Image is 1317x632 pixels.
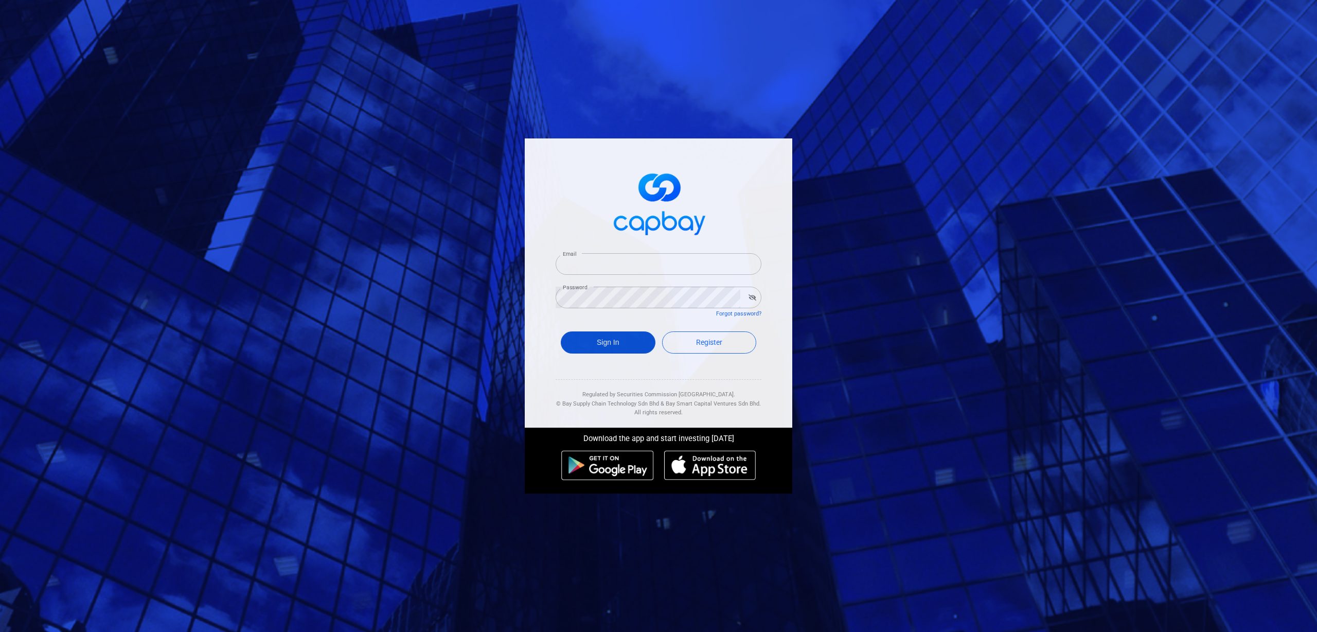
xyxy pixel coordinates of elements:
[561,331,655,354] button: Sign In
[556,380,761,417] div: Regulated by Securities Commission [GEOGRAPHIC_DATA]. & All rights reserved.
[716,310,761,317] a: Forgot password?
[662,331,757,354] a: Register
[556,400,659,407] span: © Bay Supply Chain Technology Sdn Bhd
[696,338,722,346] span: Register
[517,428,800,445] div: Download the app and start investing [DATE]
[607,164,710,241] img: logo
[666,400,761,407] span: Bay Smart Capital Ventures Sdn Bhd.
[561,450,654,480] img: android
[563,250,576,258] label: Email
[563,284,588,291] label: Password
[664,450,756,480] img: ios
